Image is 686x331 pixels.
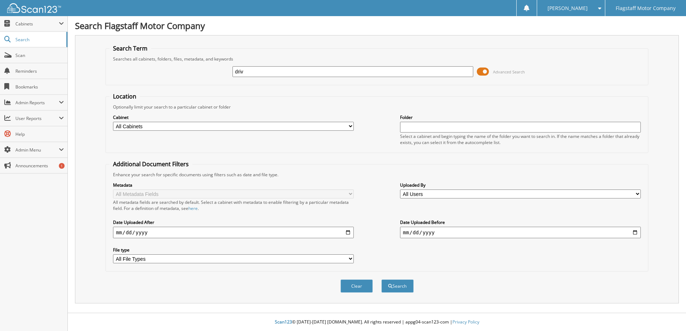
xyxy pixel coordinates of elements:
label: Metadata [113,182,354,188]
legend: Search Term [109,44,151,52]
span: Cabinets [15,21,59,27]
label: Uploaded By [400,182,641,188]
span: Announcements [15,163,64,169]
a: Privacy Policy [452,319,479,325]
label: Folder [400,114,641,120]
div: Optionally limit your search to a particular cabinet or folder [109,104,644,110]
div: Searches all cabinets, folders, files, metadata, and keywords [109,56,644,62]
input: end [400,227,641,238]
label: File type [113,247,354,253]
div: 1 [59,163,65,169]
iframe: Chat Widget [650,297,686,331]
span: Scan [15,52,64,58]
h1: Search Flagstaff Motor Company [75,20,679,32]
span: Search [15,37,63,43]
div: Enhance your search for specific documents using filters such as date and file type. [109,172,644,178]
span: Reminders [15,68,64,74]
a: here [188,205,198,211]
span: Scan123 [275,319,292,325]
legend: Location [109,92,140,100]
span: User Reports [15,115,59,121]
span: Advanced Search [493,69,525,75]
span: Bookmarks [15,84,64,90]
img: scan123-logo-white.svg [7,3,61,13]
input: start [113,227,354,238]
div: Select a cabinet and begin typing the name of the folder you want to search in. If the name match... [400,133,641,145]
button: Search [381,279,414,293]
span: [PERSON_NAME] [548,6,588,10]
span: Flagstaff Motor Company [616,6,676,10]
span: Help [15,131,64,137]
legend: Additional Document Filters [109,160,192,168]
div: © [DATE]-[DATE] [DOMAIN_NAME]. All rights reserved | appg04-scan123-com | [68,313,686,331]
label: Cabinet [113,114,354,120]
button: Clear [340,279,373,293]
span: Admin Reports [15,100,59,106]
span: Admin Menu [15,147,59,153]
div: All metadata fields are searched by default. Select a cabinet with metadata to enable filtering b... [113,199,354,211]
label: Date Uploaded Before [400,219,641,225]
label: Date Uploaded After [113,219,354,225]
